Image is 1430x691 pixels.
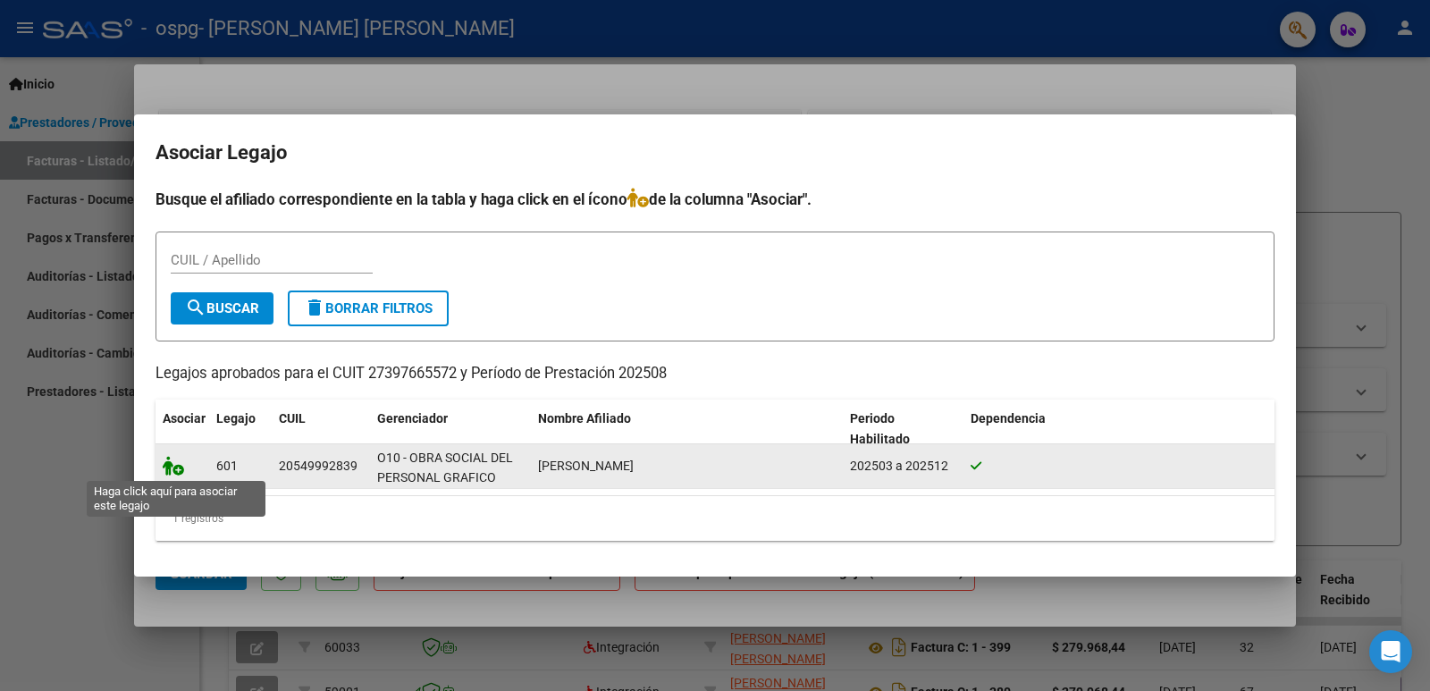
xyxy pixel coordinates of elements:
[209,400,272,459] datatable-header-cell: Legajo
[279,411,306,426] span: CUIL
[156,188,1274,211] h4: Busque el afiliado correspondiente en la tabla y haga click en el ícono de la columna "Asociar".
[163,411,206,426] span: Asociar
[971,411,1046,426] span: Dependencia
[963,400,1275,459] datatable-header-cell: Dependencia
[538,411,631,426] span: Nombre Afiliado
[288,291,449,326] button: Borrar Filtros
[156,400,209,459] datatable-header-cell: Asociar
[843,400,963,459] datatable-header-cell: Periodo Habilitado
[185,300,259,316] span: Buscar
[850,456,956,476] div: 202503 a 202512
[531,400,843,459] datatable-header-cell: Nombre Afiliado
[304,300,433,316] span: Borrar Filtros
[156,136,1274,170] h2: Asociar Legajo
[850,411,910,446] span: Periodo Habilitado
[304,297,325,318] mat-icon: delete
[156,496,1274,541] div: 1 registros
[377,411,448,426] span: Gerenciador
[1369,630,1412,673] div: Open Intercom Messenger
[272,400,370,459] datatable-header-cell: CUIL
[216,459,238,473] span: 601
[156,363,1274,385] p: Legajos aprobados para el CUIT 27397665572 y Período de Prestación 202508
[370,400,531,459] datatable-header-cell: Gerenciador
[377,451,513,485] span: O10 - OBRA SOCIAL DEL PERSONAL GRAFICO
[216,411,256,426] span: Legajo
[279,456,357,476] div: 20549992839
[185,297,206,318] mat-icon: search
[538,459,634,473] span: MENDOZA JOEL
[171,292,273,324] button: Buscar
